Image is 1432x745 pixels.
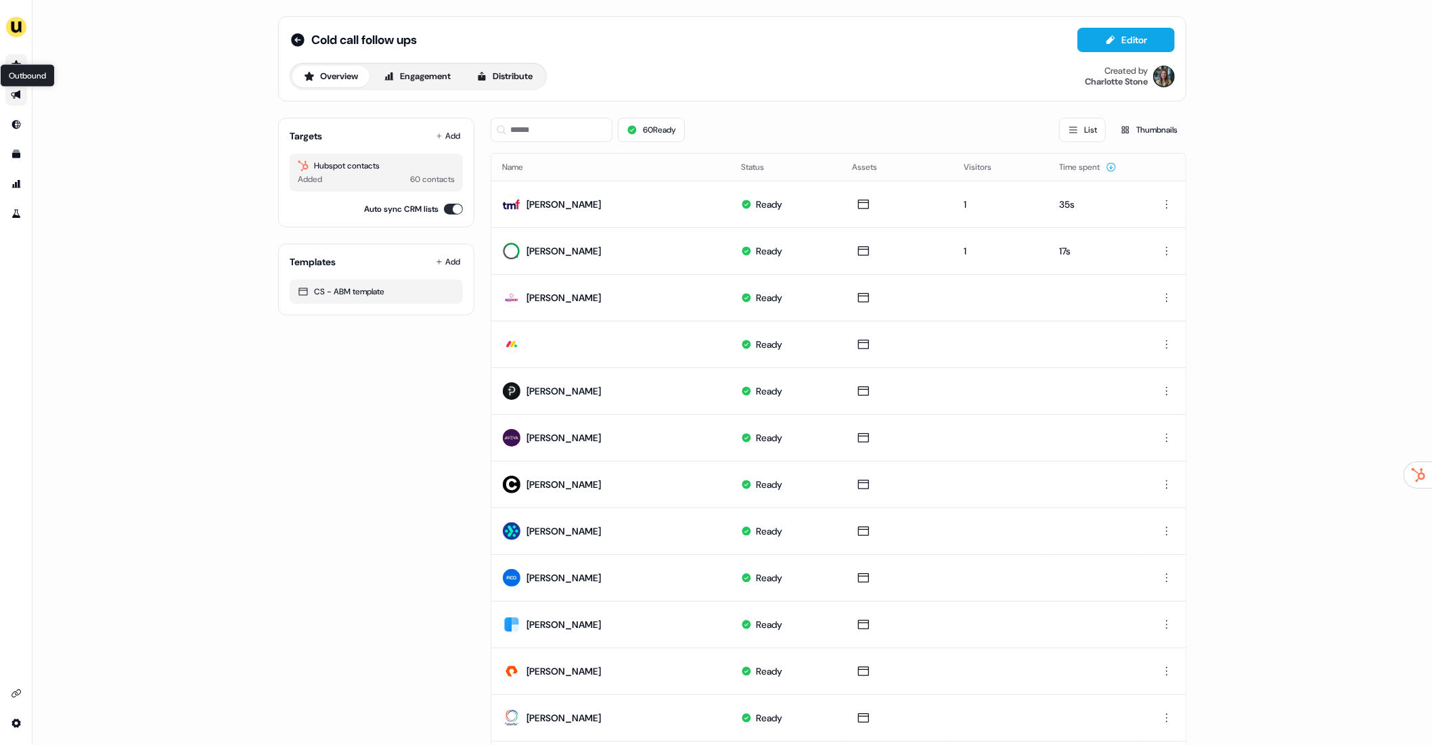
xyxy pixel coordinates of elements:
div: 35s [1060,198,1130,211]
div: Ready [756,198,782,211]
button: Add [433,127,463,145]
div: Templates [290,255,336,269]
a: Go to integrations [5,683,27,704]
div: Ready [756,524,782,538]
div: [PERSON_NAME] [527,431,601,445]
label: Auto sync CRM lists [364,202,439,216]
button: Thumbnails [1111,118,1186,142]
div: [PERSON_NAME] [527,711,601,725]
button: Editor [1077,28,1175,52]
a: Go to templates [5,143,27,165]
div: 17s [1060,244,1130,258]
div: [PERSON_NAME] [527,618,601,631]
div: Created by [1104,66,1148,76]
button: Distribute [465,66,544,87]
button: 60Ready [618,118,685,142]
div: [PERSON_NAME] [527,478,601,491]
a: Go to attribution [5,173,27,195]
button: Status [741,155,780,179]
div: Charlotte Stone [1085,76,1148,87]
a: Editor [1077,35,1175,49]
div: [PERSON_NAME] [527,571,601,585]
div: [PERSON_NAME] [527,664,601,678]
button: Overview [292,66,370,87]
button: Name [502,155,539,179]
button: List [1059,118,1106,142]
div: 1 [964,198,1037,211]
div: [PERSON_NAME] [527,291,601,304]
a: Go to experiments [5,203,27,225]
div: Ready [756,618,782,631]
button: Engagement [372,66,462,87]
button: Visitors [964,155,1008,179]
img: Charlotte [1153,66,1175,87]
button: Add [433,252,463,271]
div: CS - ABM template [298,285,455,298]
div: [PERSON_NAME] [527,384,601,398]
div: Ready [756,431,782,445]
div: 60 contacts [410,173,455,186]
div: Ready [756,244,782,258]
div: Ready [756,571,782,585]
div: [PERSON_NAME] [527,524,601,538]
div: Targets [290,129,322,143]
a: Go to integrations [5,713,27,734]
div: Hubspot contacts [298,159,455,173]
div: Added [298,173,322,186]
a: Go to prospects [5,54,27,76]
a: Go to outbound experience [5,84,27,106]
div: Ready [756,664,782,678]
div: Ready [756,478,782,491]
div: Ready [756,291,782,304]
div: [PERSON_NAME] [527,198,601,211]
div: [PERSON_NAME] [527,244,601,258]
div: Ready [756,384,782,398]
th: Assets [842,154,954,181]
div: Ready [756,711,782,725]
div: 1 [964,244,1037,258]
span: Cold call follow ups [311,32,417,48]
div: Ready [756,338,782,351]
a: Go to Inbound [5,114,27,135]
button: Time spent [1060,155,1117,179]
